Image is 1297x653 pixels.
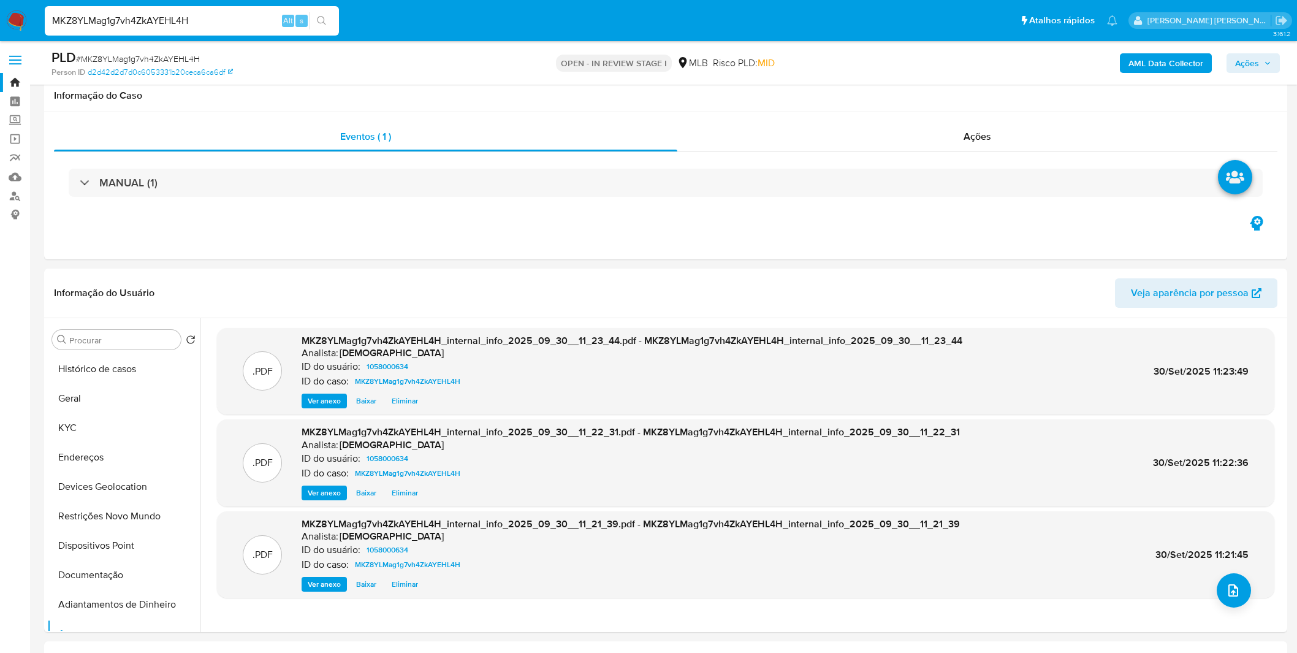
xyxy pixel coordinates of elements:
[758,56,775,70] span: MID
[302,517,960,531] span: MKZ8YLMag1g7vh4ZkAYEHL4H_internal_info_2025_09_30__11_21_39.pdf - MKZ8YLMag1g7vh4ZkAYEHL4H_intern...
[340,347,444,359] h6: [DEMOGRAPHIC_DATA]
[1227,53,1280,73] button: Ações
[302,453,360,465] p: ID do usuário:
[51,47,76,67] b: PLD
[88,67,233,78] a: d2d42d2d7d0c6053331b20ceca6ca6df
[253,365,273,378] p: .PDF
[47,560,200,590] button: Documentação
[350,577,382,592] button: Baixar
[47,413,200,443] button: KYC
[367,359,408,374] span: 1058000634
[556,55,672,72] p: OPEN - IN REVIEW STAGE I
[340,530,444,543] h6: [DEMOGRAPHIC_DATA]
[47,502,200,531] button: Restrições Novo Mundo
[1107,15,1117,26] a: Notificações
[386,394,424,408] button: Eliminar
[51,67,85,78] b: Person ID
[367,543,408,557] span: 1058000634
[309,12,334,29] button: search-icon
[356,487,376,499] span: Baixar
[713,56,775,70] span: Risco PLD:
[355,557,460,572] span: MKZ8YLMag1g7vh4ZkAYEHL4H
[350,466,465,481] a: MKZ8YLMag1g7vh4ZkAYEHL4H
[367,451,408,466] span: 1058000634
[47,590,200,619] button: Adiantamentos de Dinheiro
[47,354,200,384] button: Histórico de casos
[1128,53,1203,73] b: AML Data Collector
[47,619,200,649] button: Anexos
[340,129,391,143] span: Eventos ( 1 )
[302,375,349,388] p: ID do caso:
[356,395,376,407] span: Baixar
[302,467,349,479] p: ID do caso:
[69,335,176,346] input: Procurar
[392,578,418,590] span: Eliminar
[392,487,418,499] span: Eliminar
[340,439,444,451] h6: [DEMOGRAPHIC_DATA]
[1153,456,1249,470] span: 30/Set/2025 11:22:36
[99,176,158,189] h3: MANUAL (1)
[350,486,382,500] button: Baixar
[302,559,349,571] p: ID do caso:
[386,486,424,500] button: Eliminar
[302,486,347,500] button: Ver anexo
[302,544,360,556] p: ID do usuário:
[54,90,1277,102] h1: Informação do Caso
[47,443,200,472] button: Endereços
[355,466,460,481] span: MKZ8YLMag1g7vh4ZkAYEHL4H
[302,334,962,348] span: MKZ8YLMag1g7vh4ZkAYEHL4H_internal_info_2025_09_30__11_23_44.pdf - MKZ8YLMag1g7vh4ZkAYEHL4H_intern...
[302,439,338,451] p: Analista:
[47,531,200,560] button: Dispositivos Point
[1115,278,1277,308] button: Veja aparência por pessoa
[350,374,465,389] a: MKZ8YLMag1g7vh4ZkAYEHL4H
[350,394,382,408] button: Baixar
[45,13,339,29] input: Pesquise usuários ou casos...
[302,394,347,408] button: Ver anexo
[302,530,338,543] p: Analista:
[302,577,347,592] button: Ver anexo
[677,56,708,70] div: MLB
[1147,15,1271,26] p: igor.silva@mercadolivre.com
[47,384,200,413] button: Geral
[1154,364,1249,378] span: 30/Set/2025 11:23:49
[253,548,273,562] p: .PDF
[57,335,67,345] button: Procurar
[308,487,341,499] span: Ver anexo
[69,169,1263,197] div: MANUAL (1)
[350,557,465,572] a: MKZ8YLMag1g7vh4ZkAYEHL4H
[253,456,273,470] p: .PDF
[1155,548,1249,562] span: 30/Set/2025 11:21:45
[300,15,303,26] span: s
[308,395,341,407] span: Ver anexo
[355,374,460,389] span: MKZ8YLMag1g7vh4ZkAYEHL4H
[1217,573,1251,608] button: upload-file
[356,578,376,590] span: Baixar
[964,129,991,143] span: Ações
[302,347,338,359] p: Analista:
[386,577,424,592] button: Eliminar
[308,578,341,590] span: Ver anexo
[1131,278,1249,308] span: Veja aparência por pessoa
[1120,53,1212,73] button: AML Data Collector
[76,53,200,65] span: # MKZ8YLMag1g7vh4ZkAYEHL4H
[47,472,200,502] button: Devices Geolocation
[392,395,418,407] span: Eliminar
[1235,53,1259,73] span: Ações
[302,361,360,373] p: ID do usuário:
[362,451,413,466] a: 1058000634
[186,335,196,348] button: Retornar ao pedido padrão
[1275,14,1288,27] a: Sair
[54,287,154,299] h1: Informação do Usuário
[302,425,960,439] span: MKZ8YLMag1g7vh4ZkAYEHL4H_internal_info_2025_09_30__11_22_31.pdf - MKZ8YLMag1g7vh4ZkAYEHL4H_intern...
[362,359,413,374] a: 1058000634
[283,15,293,26] span: Alt
[362,543,413,557] a: 1058000634
[1029,14,1095,27] span: Atalhos rápidos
